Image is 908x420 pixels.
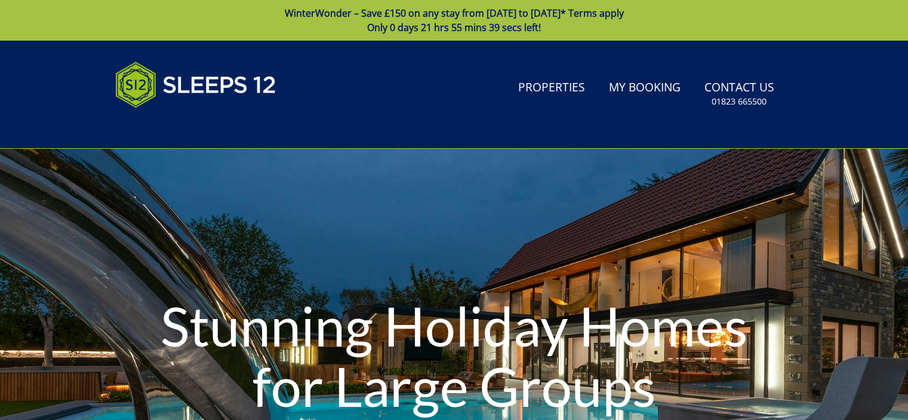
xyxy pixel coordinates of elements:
img: Sleeps 12 [115,55,276,115]
iframe: Customer reviews powered by Trustpilot [109,122,235,132]
a: Contact Us01823 665500 [700,75,779,114]
a: My Booking [604,75,685,102]
small: 01823 665500 [712,96,767,108]
span: Only 0 days 21 hrs 55 mins 39 secs left! [367,21,541,34]
a: Properties [513,75,590,102]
